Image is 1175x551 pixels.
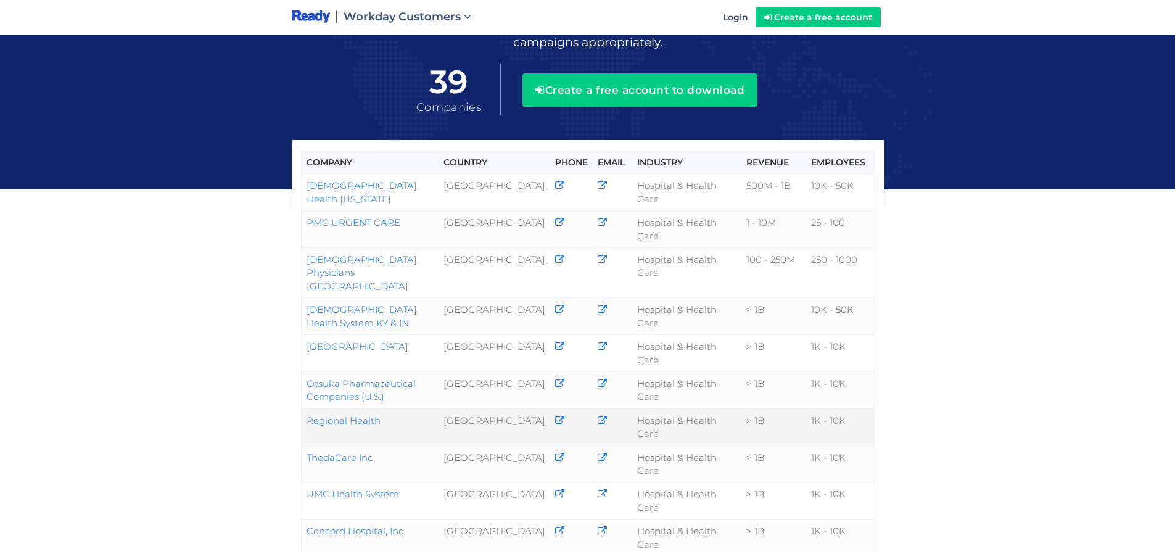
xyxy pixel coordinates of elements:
td: [GEOGRAPHIC_DATA] [439,174,550,211]
td: > 1B [741,445,806,483]
td: [GEOGRAPHIC_DATA] [439,445,550,483]
th: Country [439,151,550,174]
td: [GEOGRAPHIC_DATA] [439,298,550,335]
td: > 1B [741,408,806,445]
td: 100 - 250M [741,247,806,297]
a: Regional Health [307,415,381,426]
td: [GEOGRAPHIC_DATA] [439,408,550,445]
a: Otsuka Pharmaceutical Companies (U.S.) [307,378,416,402]
th: Revenue [741,151,806,174]
span: Login [723,12,748,23]
td: > 1B [741,335,806,372]
td: [GEOGRAPHIC_DATA] [439,483,550,520]
td: Hospital & Health Care [632,408,741,445]
button: Create a free account to download [522,73,757,107]
td: > 1B [741,298,806,335]
td: 1K - 10K [806,445,874,483]
a: [DEMOGRAPHIC_DATA] Physicians [GEOGRAPHIC_DATA] [307,254,417,292]
th: Employees [806,151,874,174]
a: PMC URGENT CARE [307,217,400,228]
a: ThedaCare Inc [307,452,373,463]
td: 10K - 50K [806,298,874,335]
a: Login [715,2,756,33]
span: 39 [416,64,482,100]
td: 1 - 10M [741,211,806,248]
td: 500M - 1B [741,174,806,211]
span: Workday Customers [344,10,461,23]
a: [GEOGRAPHIC_DATA] [307,341,408,352]
td: Hospital & Health Care [632,335,741,372]
td: 1K - 10K [806,371,874,408]
a: Concord Hospital, Inc. [307,525,405,537]
td: [GEOGRAPHIC_DATA] [439,211,550,248]
td: > 1B [741,483,806,520]
td: Hospital & Health Care [632,298,741,335]
a: [DEMOGRAPHIC_DATA] Health System KY & IN [307,304,417,328]
td: 1K - 10K [806,335,874,372]
td: 10K - 50K [806,174,874,211]
span: Companies [416,101,482,114]
td: [GEOGRAPHIC_DATA] [439,371,550,408]
img: logo [292,9,331,25]
td: Hospital & Health Care [632,371,741,408]
td: Hospital & Health Care [632,211,741,248]
td: Hospital & Health Care [632,445,741,483]
td: Hospital & Health Care [632,483,741,520]
td: Hospital & Health Care [632,247,741,297]
td: 25 - 100 [806,211,874,248]
td: [GEOGRAPHIC_DATA] [439,247,550,297]
a: Create a free account [756,7,881,27]
td: [GEOGRAPHIC_DATA] [439,335,550,372]
a: [DEMOGRAPHIC_DATA] Health [US_STATE] [307,180,417,204]
td: 1K - 10K [806,483,874,520]
td: > 1B [741,371,806,408]
td: 1K - 10K [806,408,874,445]
th: Industry [632,151,741,174]
td: 250 - 1000 [806,247,874,297]
a: UMC Health System [307,488,399,500]
td: Hospital & Health Care [632,174,741,211]
th: Email [593,151,632,174]
th: Phone [550,151,593,174]
th: Company [301,151,439,174]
